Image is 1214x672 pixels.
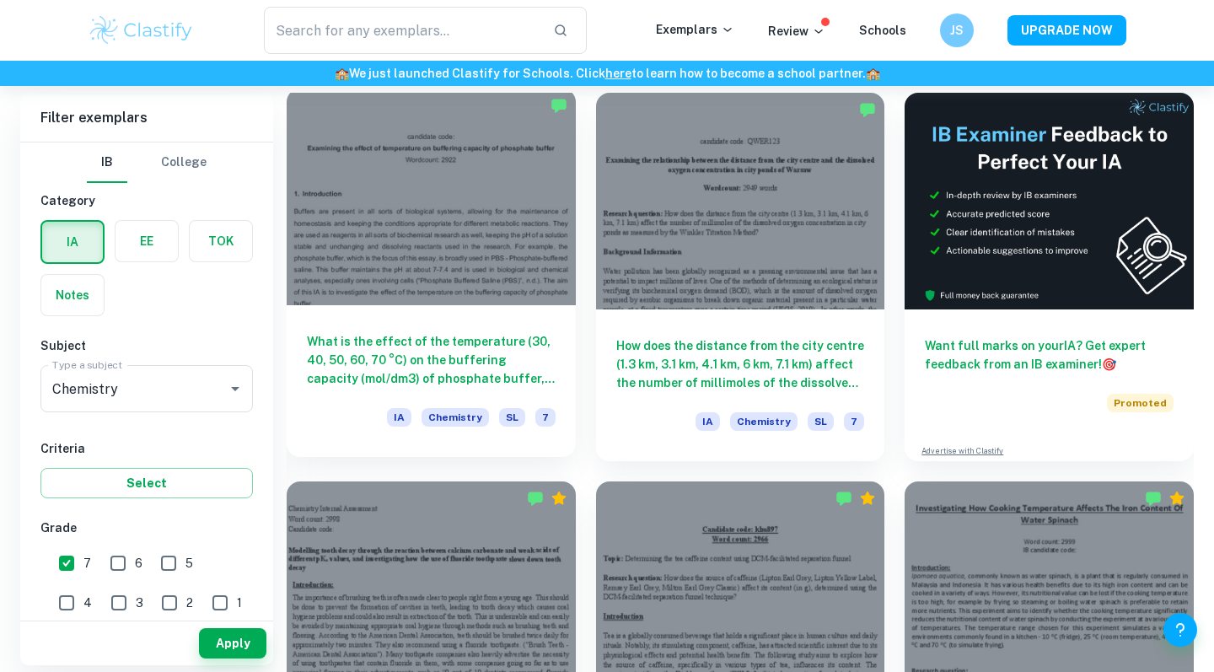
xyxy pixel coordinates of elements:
img: Marked [1145,490,1162,507]
button: TOK [190,221,252,261]
div: Premium [1168,490,1185,507]
button: Select [40,468,253,498]
h6: How does the distance from the city centre (1.3 km, 3.1 km, 4.1 km, 6 km, 7.1 km) affect the numb... [616,336,865,392]
h6: Grade [40,519,253,537]
a: here [605,67,631,80]
span: 7 [844,412,864,431]
button: EE [115,221,178,261]
span: IA [387,408,411,427]
a: Want full marks on yourIA? Get expert feedback from an IB examiner!PromotedAdvertise with Clastify [905,93,1194,461]
span: SL [808,412,834,431]
span: 5 [185,554,193,573]
span: 🎯 [1102,358,1116,371]
span: Chemistry [730,412,798,431]
h6: Want full marks on your IA ? Get expert feedback from an IB examiner! [925,336,1174,374]
a: What is the effect of the temperature (30, 40, 50, 60, 70 °C) on the buffering capacity (mol/dm3)... [287,93,576,461]
button: Apply [199,628,266,659]
img: Clastify logo [88,13,195,47]
a: Advertise with Clastify [921,445,1003,457]
span: 7 [83,554,91,573]
span: 🏫 [335,67,349,80]
button: Notes [41,275,104,315]
img: Marked [551,97,567,114]
img: Marked [527,490,544,507]
p: Exemplars [656,20,734,39]
span: 1 [237,594,242,612]
h6: JS [948,21,967,40]
button: College [161,142,207,183]
span: 2 [186,594,193,612]
img: Marked [859,101,876,118]
button: JS [940,13,974,47]
span: Promoted [1107,394,1174,412]
h6: We just launched Clastify for Schools. Click to learn how to become a school partner. [3,64,1211,83]
span: 4 [83,594,92,612]
p: Review [768,22,825,40]
button: IB [87,142,127,183]
label: Type a subject [52,358,122,372]
button: UPGRADE NOW [1007,15,1126,46]
button: Open [223,377,247,401]
span: IA [696,412,720,431]
span: 🏫 [866,67,880,80]
span: 3 [136,594,143,612]
span: Chemistry [422,408,489,427]
div: Premium [859,490,876,507]
img: Marked [835,490,852,507]
h6: Criteria [40,439,253,458]
h6: What is the effect of the temperature (30, 40, 50, 60, 70 °C) on the buffering capacity (mol/dm3)... [307,332,556,388]
h6: Filter exemplars [20,94,273,142]
a: How does the distance from the city centre (1.3 km, 3.1 km, 4.1 km, 6 km, 7.1 km) affect the numb... [596,93,885,461]
button: IA [42,222,103,262]
div: Filter type choice [87,142,207,183]
a: Schools [859,24,906,37]
input: Search for any exemplars... [264,7,540,54]
span: SL [499,408,525,427]
span: 7 [535,408,556,427]
h6: Category [40,191,253,210]
img: Thumbnail [905,93,1194,309]
h6: Subject [40,336,253,355]
div: Premium [551,490,567,507]
button: Help and Feedback [1163,613,1197,647]
span: 6 [135,554,142,573]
